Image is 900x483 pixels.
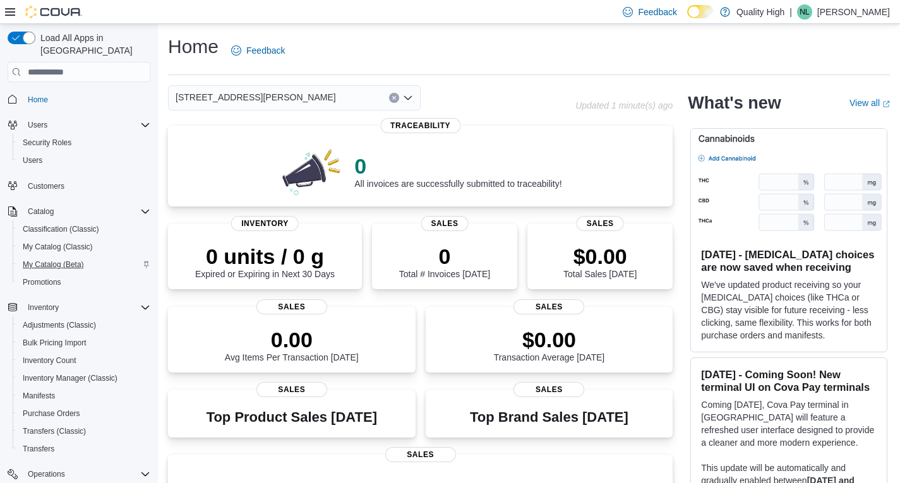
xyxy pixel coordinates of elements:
[28,469,65,479] span: Operations
[18,406,85,421] a: Purchase Orders
[701,398,877,449] p: Coming [DATE], Cova Pay terminal in [GEOGRAPHIC_DATA] will feature a refreshed user interface des...
[246,44,285,57] span: Feedback
[13,220,155,238] button: Classification (Classic)
[797,4,812,20] div: Nate Lyons
[25,6,82,18] img: Cova
[23,320,96,330] span: Adjustments (Classic)
[354,153,561,189] div: All invoices are successfully submitted to traceability!
[513,299,584,314] span: Sales
[168,34,219,59] h1: Home
[701,368,877,393] h3: [DATE] - Coming Soon! New terminal UI on Cova Pay terminals
[18,318,101,333] a: Adjustments (Classic)
[3,299,155,316] button: Inventory
[13,256,155,273] button: My Catalog (Beta)
[23,300,150,315] span: Inventory
[563,244,637,279] div: Total Sales [DATE]
[23,91,150,107] span: Home
[23,426,86,436] span: Transfers (Classic)
[13,387,155,405] button: Manifests
[195,244,335,279] div: Expired or Expiring in Next 30 Days
[399,244,490,279] div: Total # Invoices [DATE]
[18,353,150,368] span: Inventory Count
[28,120,47,130] span: Users
[789,4,792,20] p: |
[226,38,290,63] a: Feedback
[23,444,54,454] span: Transfers
[849,98,890,108] a: View allExternal link
[256,299,327,314] span: Sales
[28,95,48,105] span: Home
[279,146,345,196] img: 0
[470,410,628,425] h3: Top Brand Sales [DATE]
[18,371,150,386] span: Inventory Manager (Classic)
[18,275,66,290] a: Promotions
[28,302,59,313] span: Inventory
[18,371,123,386] a: Inventory Manager (Classic)
[18,153,47,168] a: Users
[18,406,150,421] span: Purchase Orders
[195,244,335,269] p: 0 units / 0 g
[23,138,71,148] span: Security Roles
[736,4,784,20] p: Quality High
[225,327,359,352] p: 0.00
[13,152,155,169] button: Users
[23,355,76,366] span: Inventory Count
[18,441,150,456] span: Transfers
[13,422,155,440] button: Transfers (Classic)
[13,273,155,291] button: Promotions
[176,90,336,105] span: [STREET_ADDRESS][PERSON_NAME]
[638,6,676,18] span: Feedback
[23,242,93,252] span: My Catalog (Classic)
[687,18,688,19] span: Dark Mode
[687,5,714,18] input: Dark Mode
[18,424,150,439] span: Transfers (Classic)
[18,318,150,333] span: Adjustments (Classic)
[18,441,59,456] a: Transfers
[494,327,605,352] p: $0.00
[256,382,327,397] span: Sales
[18,239,150,254] span: My Catalog (Classic)
[18,388,60,403] a: Manifests
[28,181,64,191] span: Customers
[23,224,99,234] span: Classification (Classic)
[18,335,150,350] span: Bulk Pricing Import
[3,203,155,220] button: Catalog
[882,100,890,108] svg: External link
[18,257,89,272] a: My Catalog (Beta)
[3,90,155,108] button: Home
[494,327,605,362] div: Transaction Average [DATE]
[225,327,359,362] div: Avg Items Per Transaction [DATE]
[23,467,150,482] span: Operations
[800,4,809,20] span: NL
[13,440,155,458] button: Transfers
[3,465,155,483] button: Operations
[18,222,104,237] a: Classification (Classic)
[577,216,624,231] span: Sales
[13,238,155,256] button: My Catalog (Classic)
[389,93,399,103] button: Clear input
[18,275,150,290] span: Promotions
[18,153,150,168] span: Users
[513,382,584,397] span: Sales
[18,135,76,150] a: Security Roles
[23,259,84,270] span: My Catalog (Beta)
[23,117,52,133] button: Users
[13,316,155,334] button: Adjustments (Classic)
[23,467,70,482] button: Operations
[23,92,53,107] a: Home
[575,100,673,110] p: Updated 1 minute(s) ago
[354,153,561,179] p: 0
[23,373,117,383] span: Inventory Manager (Classic)
[421,216,469,231] span: Sales
[385,447,456,462] span: Sales
[23,391,55,401] span: Manifests
[23,178,150,194] span: Customers
[817,4,890,20] p: [PERSON_NAME]
[18,257,150,272] span: My Catalog (Beta)
[563,244,637,269] p: $0.00
[3,177,155,195] button: Customers
[23,408,80,419] span: Purchase Orders
[18,335,92,350] a: Bulk Pricing Import
[13,134,155,152] button: Security Roles
[18,135,150,150] span: Security Roles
